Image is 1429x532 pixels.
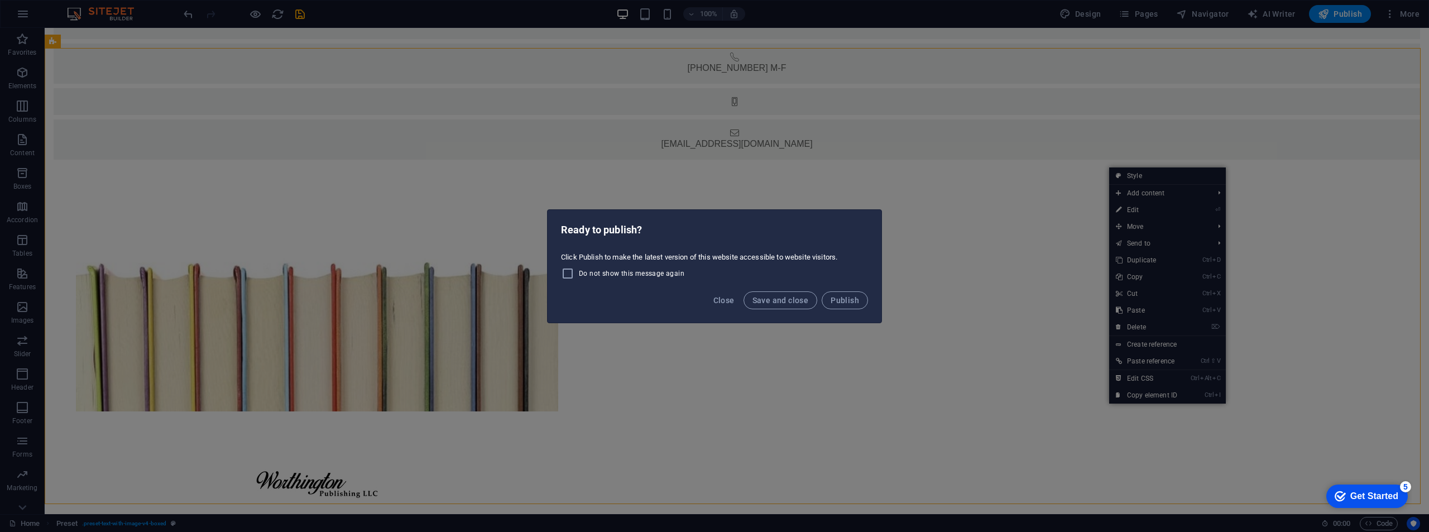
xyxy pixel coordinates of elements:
[709,291,739,309] button: Close
[579,269,684,278] span: Do not show this message again
[752,296,809,305] span: Save and close
[831,296,859,305] span: Publish
[83,2,94,13] div: 5
[561,223,868,237] h2: Ready to publish?
[744,291,818,309] button: Save and close
[548,248,881,285] div: Click Publish to make the latest version of this website accessible to website visitors.
[822,291,868,309] button: Publish
[33,12,81,22] div: Get Started
[9,6,90,29] div: Get Started 5 items remaining, 0% complete
[713,296,735,305] span: Close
